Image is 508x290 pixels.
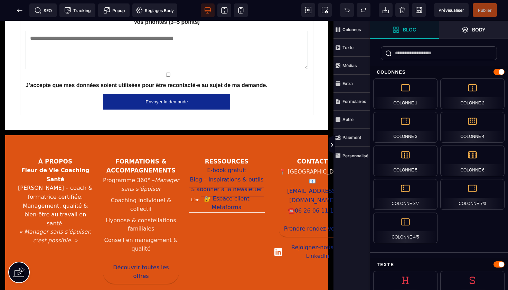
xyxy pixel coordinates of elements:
[103,73,231,89] button: Envoyer la demande
[121,156,179,171] em: Manager sans s’épuiser
[342,117,354,122] strong: Autre
[357,3,370,17] span: Rétablir
[333,75,370,93] span: Extra
[64,7,91,14] span: Tracking
[403,27,416,32] strong: Bloc
[26,60,267,69] label: J’accepte que mes données soient utilisées pour être recontacté·e au sujet de ma demande.
[132,3,177,17] span: Favicon
[103,136,179,154] h3: Formations & accompagnements
[318,3,332,17] span: Capture d'écran
[103,154,179,174] li: Programme 360° –
[17,136,93,145] h3: À propos
[17,207,93,224] p: « Manager sans s’épuiser, c’est possible. »
[342,135,361,140] strong: Paiement
[274,223,350,240] a: Rejoignez-nous sur LinkedIn
[440,78,505,109] div: Colonne 2
[340,3,354,17] span: Défaire
[201,3,215,17] span: Voir bureau
[217,3,231,17] span: Voir tablette
[342,153,368,158] strong: Personnalisé
[103,194,179,214] li: Hypnose & constellations familiales
[434,3,469,17] span: Aperçu
[373,112,438,143] div: Colonne 3
[21,146,90,162] strong: Fleur de Vie Coaching Santé
[333,39,370,57] span: Texte
[98,3,130,17] span: Créer une alerte modale
[103,240,179,263] a: Découvrir toutes les offres
[301,3,315,17] span: Voir les composants
[439,8,464,13] span: Prévisualiser
[191,164,262,174] a: S’abonner à la newsletter
[189,145,265,191] nav: Liens ressources
[59,3,95,17] span: Code de suivi
[395,3,409,17] span: Nettoyage
[333,57,370,75] span: Médias
[472,27,486,32] strong: Body
[412,3,426,17] span: Enregistrer
[279,201,346,216] a: Prendre rendez-vous
[333,129,370,147] span: Paiement
[439,21,508,39] span: Ouvrir les calques
[285,223,350,240] span: Rejoignez-nous sur LinkedIn
[373,146,438,176] div: Colonne 5
[189,174,265,191] a: Espace client Metaforma
[342,99,366,104] strong: Formulaires
[373,78,438,109] div: Colonne 1
[333,111,370,129] span: Autre
[189,136,265,145] h3: Ressources
[29,3,57,17] span: Métadata SEO
[379,3,393,17] span: Importer
[295,185,337,195] a: 06 26 06 11 14
[342,45,354,50] strong: Texte
[103,214,179,234] li: Conseil en management & qualité
[207,145,246,155] a: E-book gratuit
[370,258,508,271] div: Texte
[274,165,350,185] a: [EMAIL_ADDRESS][DOMAIN_NAME]
[234,3,248,17] span: Voir mobile
[342,81,353,86] strong: Extra
[370,21,439,39] span: Ouvrir les blocs
[440,146,505,176] div: Colonne 6
[103,7,125,14] span: Popup
[333,147,370,165] span: Personnalisé
[190,155,264,164] a: Blog – Inspirations & outils
[373,213,438,243] div: Colonne 4/5
[440,112,505,143] div: Colonne 4
[342,63,357,68] strong: Médias
[13,3,27,17] span: Retour
[473,3,497,17] span: Enregistrer le contenu
[136,7,174,14] span: Réglages Body
[103,174,179,194] li: Coaching individuel & collectif
[333,93,370,111] span: Formulaires
[373,179,438,210] div: Colonne 3/7
[370,135,377,156] span: Afficher les vues
[478,8,492,13] span: Publier
[370,66,508,78] div: Colonnes
[17,145,93,207] p: [PERSON_NAME] – coach & formatrice certifiée. Management, qualité & bien-être au travail en santé.
[342,27,361,32] strong: Colonnes
[274,136,350,145] h3: Contact
[35,7,52,14] span: SEO
[333,21,370,39] span: Colonnes
[274,146,350,195] address: 📍 [GEOGRAPHIC_DATA] 📧 ☎️
[440,179,505,210] div: Colonne 7/3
